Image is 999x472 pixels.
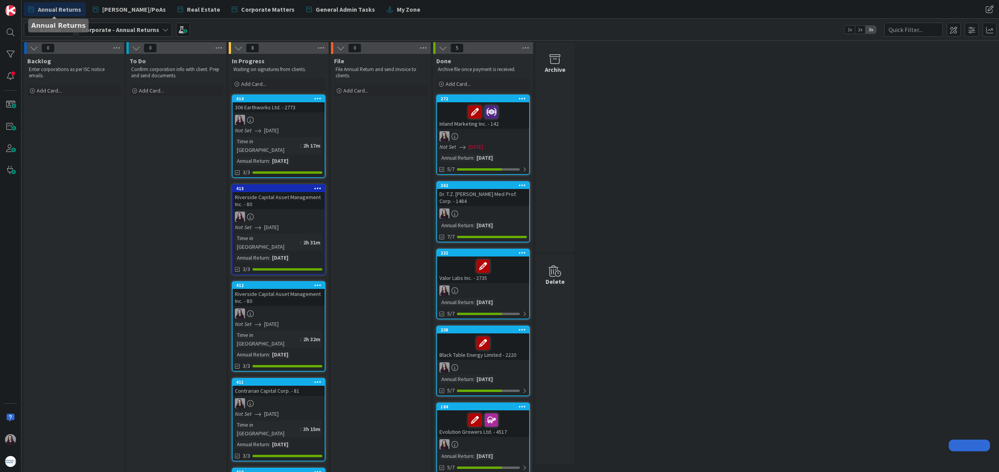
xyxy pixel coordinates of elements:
span: [DATE] [264,320,279,328]
span: : [300,141,301,150]
div: Annual Return [439,298,473,306]
span: 3/3 [243,168,250,176]
span: : [473,452,475,460]
div: 306 Earthworks Ltd. - 2773 [233,102,325,112]
div: 362Dr. T.Z. [PERSON_NAME] Med Prof. Corp. - 1484 [437,182,529,206]
div: BC [233,115,325,125]
div: Annual Return [235,157,269,165]
div: [DATE] [475,153,495,162]
img: BC [439,208,450,219]
p: Waiting on signatures from clients. [233,66,324,73]
span: : [473,375,475,383]
span: 5/7 [447,463,455,472]
span: : [269,157,270,165]
div: 238 [441,327,529,333]
a: Corporate Matters [227,2,299,16]
span: 5 [450,43,464,53]
div: 184Evolution Growers Ltd. - 4517 [437,403,529,437]
div: BC [437,439,529,449]
span: 5/7 [447,387,455,395]
span: Real Estate [187,5,220,14]
div: 2h 32m [301,335,322,344]
span: In Progress [232,57,265,65]
div: 413Riverside Capital Asset Management Inc. - 80 [233,185,325,209]
span: 3/3 [243,265,250,273]
div: Annual Return [439,153,473,162]
div: Inland Marketing Inc. - 142 [437,102,529,129]
span: Add Card... [343,87,368,94]
div: [DATE] [270,350,290,359]
span: : [269,253,270,262]
span: : [473,298,475,306]
span: Annual Returns [38,5,81,14]
div: 238Black Table Energy Limited - 2220 [437,326,529,360]
a: Real Estate [173,2,225,16]
div: Annual Return [235,440,269,449]
span: : [269,440,270,449]
i: Not Set [235,224,252,231]
span: 0 [348,43,361,53]
div: 362 [437,182,529,189]
a: General Admin Tasks [302,2,380,16]
img: BC [235,308,245,319]
span: Corporate Matters [241,5,295,14]
span: Done [436,57,451,65]
div: Annual Return [235,253,269,262]
img: BC [439,362,450,372]
span: 8 [246,43,259,53]
div: [DATE] [270,253,290,262]
div: Delete [546,277,565,286]
span: 1x [844,26,855,34]
div: 411Contrarian Capital Corp. - 81 [233,379,325,396]
div: Riverside Capital Asset Management Inc. - 80 [233,192,325,209]
span: : [300,335,301,344]
span: : [300,425,301,433]
div: Time in [GEOGRAPHIC_DATA] [235,234,300,251]
div: 412 [233,282,325,289]
div: [DATE] [475,375,495,383]
div: [DATE] [475,221,495,230]
div: 362 [441,183,529,188]
div: Time in [GEOGRAPHIC_DATA] [235,420,300,438]
div: Annual Return [439,452,473,460]
div: 411 [233,379,325,386]
div: 2h 17m [301,141,322,150]
span: : [269,350,270,359]
div: BC [437,362,529,372]
div: 413 [233,185,325,192]
div: [DATE] [475,452,495,460]
img: BC [439,439,450,449]
span: Add Card... [139,87,164,94]
div: 414306 Earthworks Ltd. - 2773 [233,95,325,112]
p: File Annual Return and send invoice to clients. [336,66,426,79]
div: 232 [441,250,529,256]
span: 3/3 [243,452,250,460]
a: [PERSON_NAME]/PoAs [88,2,171,16]
div: [DATE] [270,440,290,449]
span: : [300,238,301,247]
div: Riverside Capital Asset Management Inc. - 80 [233,289,325,306]
img: Visit kanbanzone.com [5,5,16,16]
span: [DATE] [469,143,483,151]
div: 411 [236,379,325,385]
div: Contrarian Capital Corp. - 81 [233,386,325,396]
span: 3/3 [243,362,250,370]
div: 414 [236,96,325,102]
div: BC [233,398,325,408]
img: BC [235,115,245,125]
div: 3h 15m [301,425,322,433]
span: : [473,221,475,230]
div: Time in [GEOGRAPHIC_DATA] [235,137,300,154]
i: Not Set [439,143,456,150]
span: [DATE] [264,223,279,232]
span: 5/7 [447,165,455,173]
img: BC [235,398,245,408]
div: Archive [545,65,565,74]
span: My Zone [397,5,420,14]
img: avatar [5,456,16,467]
div: Dr. T.Z. [PERSON_NAME] Med Prof. Corp. - 1484 [437,189,529,206]
div: BC [437,208,529,219]
div: 238 [437,326,529,333]
span: File [334,57,344,65]
div: BC [437,131,529,141]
